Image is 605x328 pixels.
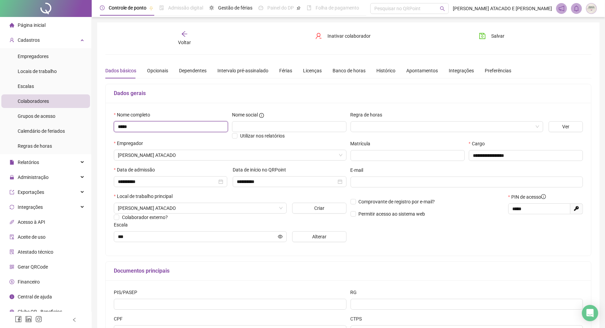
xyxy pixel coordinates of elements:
[114,193,177,200] label: Local de trabalho principal
[18,294,52,299] span: Central de ajuda
[327,32,371,40] span: Inativar colaborador
[440,6,445,11] span: search
[168,5,203,11] span: Admissão digital
[218,5,252,11] span: Gestão de férias
[376,67,395,74] div: Histórico
[114,267,583,275] h5: Documentos principais
[18,249,53,255] span: Atestado técnico
[114,221,132,229] label: Escala
[267,5,294,11] span: Painel do DP
[310,31,376,41] button: Inativar colaborador
[18,309,62,314] span: Clube QR - Beneficios
[10,160,14,165] span: file
[359,199,435,204] span: Comprovante de registro por e-mail?
[491,32,504,40] span: Salvar
[100,5,105,10] span: clock-circle
[279,67,292,74] div: Férias
[181,31,188,37] span: arrow-left
[18,234,46,240] span: Aceite de uso
[10,175,14,180] span: lock
[18,189,44,195] span: Exportações
[159,5,164,10] span: file-done
[118,150,342,160] span: BRUNO OLIVEIRA GONZAGA
[10,250,14,254] span: solution
[114,289,142,296] label: PIS/PASEP
[453,5,552,12] span: [PERSON_NAME] ATACADO E [PERSON_NAME]
[314,204,324,212] span: Criar
[351,111,387,119] label: Regra de horas
[18,113,55,119] span: Grupos de acesso
[118,203,283,213] span: Salvador, Bahia, Brazil
[10,279,14,284] span: dollar
[18,128,65,134] span: Calendário de feriados
[114,140,147,147] label: Empregador
[240,133,285,139] span: Utilizar nos relatórios
[10,205,14,209] span: sync
[549,121,583,132] button: Ver
[351,315,367,323] label: CTPS
[109,5,146,11] span: Controle de ponto
[562,123,569,130] span: Ver
[18,22,46,28] span: Página inicial
[35,316,42,323] span: instagram
[541,194,546,199] span: info-circle
[178,40,191,45] span: Voltar
[278,234,283,239] span: eye
[233,166,290,174] label: Data de início no QRPoint
[474,31,510,41] button: Salvar
[232,111,258,119] span: Nome social
[114,111,155,119] label: Nome completo
[315,33,322,39] span: user-delete
[10,235,14,239] span: audit
[18,37,40,43] span: Cadastros
[10,294,14,299] span: info-circle
[114,166,159,174] label: Data de admissão
[292,231,346,242] button: Alterar
[217,67,268,74] div: Intervalo pré-assinalado
[479,33,486,39] span: save
[18,143,52,149] span: Regras de horas
[122,215,168,220] span: Colaborador externo?
[485,67,511,74] div: Preferências
[351,140,375,147] label: Matrícula
[10,190,14,195] span: export
[114,89,583,97] h5: Dados gerais
[179,67,207,74] div: Dependentes
[209,5,214,10] span: sun
[511,193,546,201] span: PIN de acesso
[72,317,77,322] span: left
[303,67,322,74] div: Licenças
[333,67,366,74] div: Banco de horas
[259,5,263,10] span: dashboard
[114,315,127,323] label: CPF
[18,279,40,285] span: Financeiro
[259,113,264,118] span: info-circle
[10,23,14,28] span: home
[449,67,474,74] div: Integrações
[18,54,49,59] span: Empregadores
[10,265,14,269] span: qrcode
[18,84,34,89] span: Escalas
[15,316,22,323] span: facebook
[149,6,153,10] span: pushpin
[406,67,438,74] div: Apontamentos
[573,5,580,12] span: bell
[359,211,425,217] span: Permitir acesso ao sistema web
[10,38,14,42] span: user-add
[582,305,598,321] div: Open Intercom Messenger
[18,175,49,180] span: Administração
[18,69,57,74] span: Locais de trabalho
[351,289,361,296] label: RG
[307,5,312,10] span: book
[18,98,49,104] span: Colaboradores
[297,6,301,10] span: pushpin
[10,309,14,314] span: gift
[18,264,48,270] span: Gerar QRCode
[18,219,45,225] span: Acesso à API
[558,5,565,12] span: notification
[469,140,489,147] label: Cargo
[18,160,39,165] span: Relatórios
[147,67,168,74] div: Opcionais
[10,220,14,224] span: api
[292,203,346,214] button: Criar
